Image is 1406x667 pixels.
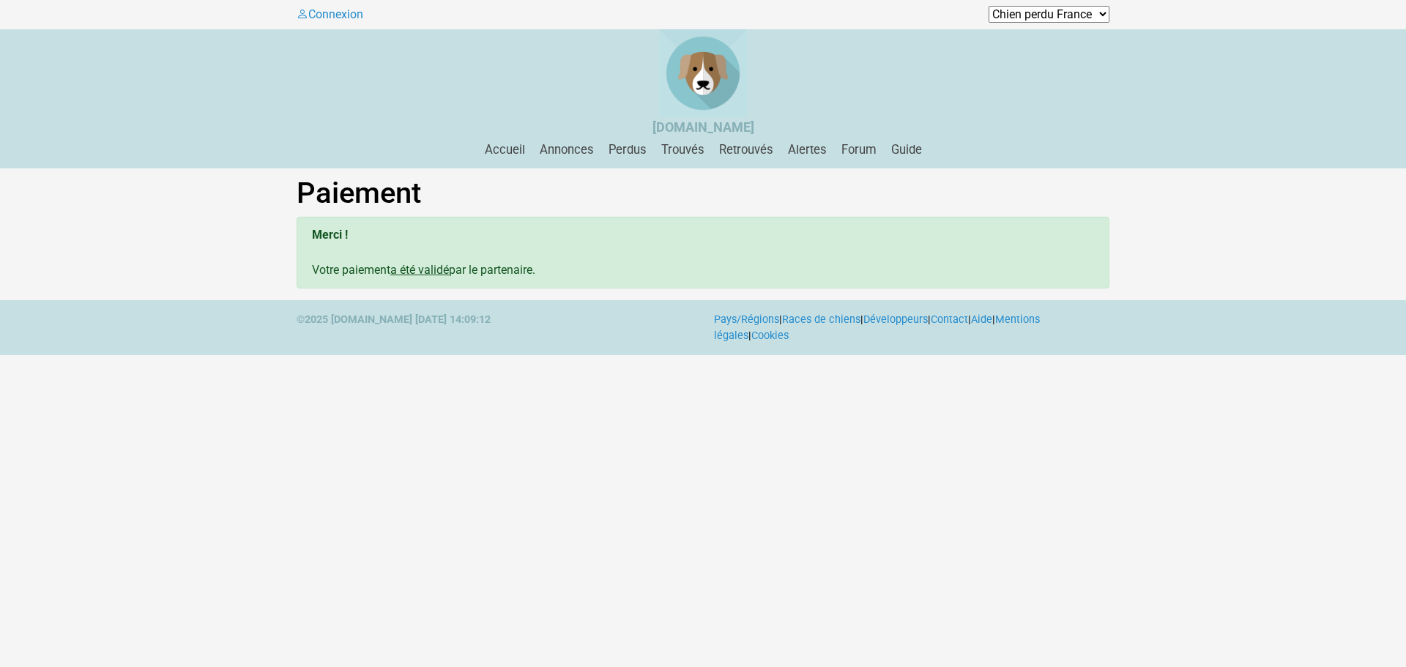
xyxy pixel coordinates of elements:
img: Chien Perdu France [659,29,747,117]
a: Races de chiens [782,313,860,326]
a: Accueil [479,143,531,157]
a: Contact [931,313,968,326]
a: Mentions légales [714,313,1040,342]
a: Perdus [603,143,652,157]
b: Merci ! [312,228,348,242]
u: a été validé [390,263,449,277]
h1: Paiement [297,176,1109,211]
a: Pays/Régions [714,313,779,326]
strong: ©2025 [DOMAIN_NAME] [DATE] 14:09:12 [297,313,491,326]
a: Guide [885,143,928,157]
div: | | | | | | [703,312,1120,343]
a: Cookies [751,329,789,342]
a: Aide [971,313,992,326]
a: Alertes [782,143,833,157]
a: Annonces [534,143,600,157]
strong: [DOMAIN_NAME] [652,119,754,135]
a: Forum [836,143,882,157]
div: Votre paiement par le partenaire. [297,217,1109,288]
a: Connexion [297,7,363,21]
a: Retrouvés [713,143,779,157]
a: Développeurs [863,313,928,326]
a: Trouvés [655,143,710,157]
a: [DOMAIN_NAME] [652,121,754,135]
